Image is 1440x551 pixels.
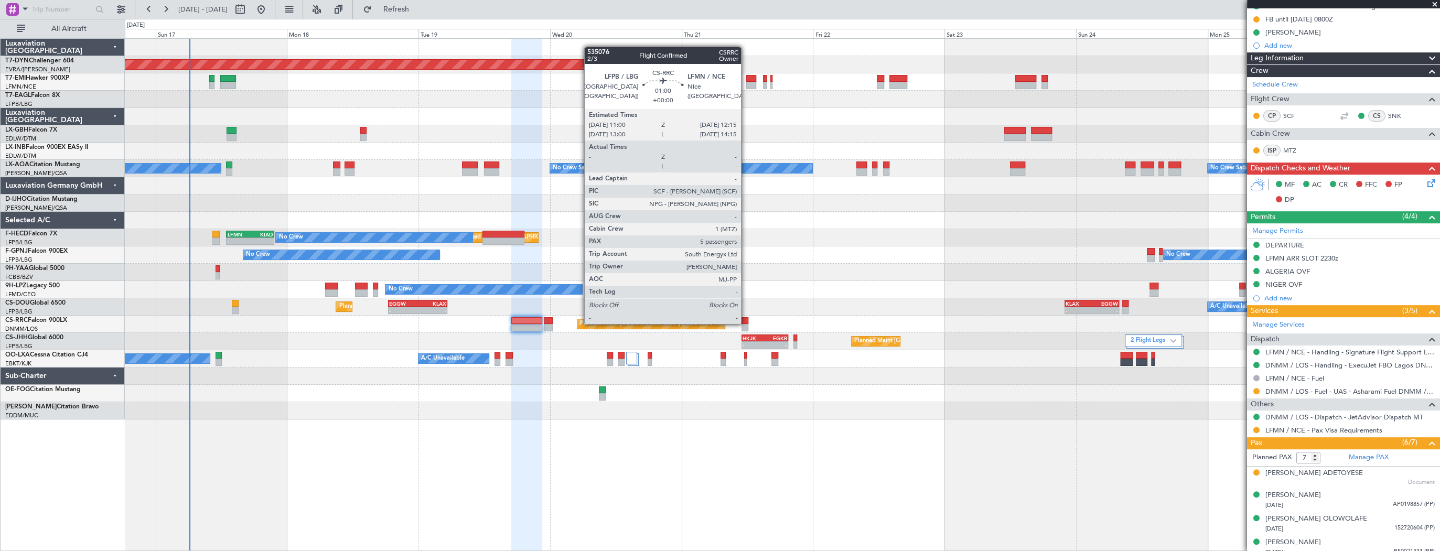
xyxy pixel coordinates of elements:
[1251,333,1280,345] span: Dispatch
[1251,305,1278,317] span: Services
[5,75,69,81] a: T7-EMIHawker 900XP
[1252,226,1303,236] a: Manage Permits
[5,386,30,393] span: OE-FOG
[1166,247,1190,263] div: No Crew
[765,342,787,348] div: -
[1285,195,1294,206] span: DP
[5,404,57,410] span: [PERSON_NAME]
[1265,15,1333,24] div: FB until [DATE] 0800Z
[1251,163,1350,175] span: Dispatch Checks and Weather
[5,352,30,358] span: OO-LXA
[1210,299,1254,315] div: A/C Unavailable
[5,248,68,254] a: F-GPNJFalcon 900EX
[156,29,287,38] div: Sun 17
[1265,387,1435,396] a: DNMM / LOS - Fuel - UAS - Asharami Fuel DNMM / LOS
[1265,28,1321,37] div: [PERSON_NAME]
[1251,128,1290,140] span: Cabin Crew
[374,6,418,13] span: Refresh
[287,29,418,38] div: Mon 18
[5,386,81,393] a: OE-FOGCitation Mustang
[1365,180,1377,190] span: FFC
[5,204,67,212] a: [PERSON_NAME]/QSA
[5,300,66,306] a: CS-DOUGlobal 6500
[1265,537,1321,548] div: [PERSON_NAME]
[5,152,36,160] a: EDLW/DTM
[854,333,1019,349] div: Planned Maint [GEOGRAPHIC_DATA] ([GEOGRAPHIC_DATA])
[765,335,787,341] div: EGKB
[5,75,26,81] span: T7-EMI
[5,127,28,133] span: LX-GBH
[5,404,99,410] a: [PERSON_NAME]Citation Bravo
[1265,348,1435,356] a: LFMN / NCE - Handling - Signature Flight Support LFMN / NCE
[1265,361,1435,370] a: DNMM / LOS - Handling - ExecuJet FBO Lagos DNMM / LOS
[5,265,65,272] a: 9H-YAAGlobal 5000
[5,239,33,246] a: LFPB/LBG
[5,83,36,91] a: LFMN/NCE
[5,265,29,272] span: 9H-YAA
[5,169,67,177] a: [PERSON_NAME]/QSA
[5,334,28,341] span: CS-JHH
[1170,339,1176,343] img: arrow-gray.svg
[5,92,31,99] span: T7-EAGL
[813,29,944,38] div: Fri 22
[5,273,33,281] a: FCBB/BZV
[5,196,27,202] span: D-IJHO
[417,307,446,314] div: -
[278,230,303,245] div: No Crew
[1264,294,1435,302] div: Add new
[5,342,33,350] a: LFPB/LBG
[5,135,36,143] a: EDLW/DTM
[1251,65,1269,77] span: Crew
[1066,300,1092,307] div: KLAX
[1283,111,1307,121] a: SCF
[227,231,250,237] div: LFMN
[5,256,33,264] a: LFPB/LBG
[389,300,418,307] div: EGGW
[1251,52,1304,64] span: Leg Information
[227,238,250,244] div: -
[1402,437,1417,448] span: (6/7)
[1388,111,1412,121] a: SNK
[389,307,418,314] div: -
[1252,452,1292,463] label: Planned PAX
[5,144,26,150] span: LX-INB
[5,66,70,73] a: EVRA/[PERSON_NAME]
[5,308,33,316] a: LFPB/LBG
[5,300,30,306] span: CS-DOU
[944,29,1076,38] div: Sat 23
[5,290,36,298] a: LFMD/CEQ
[246,247,270,263] div: No Crew
[1265,490,1321,501] div: [PERSON_NAME]
[1265,267,1310,276] div: ALGERIA OVF
[1208,29,1339,38] div: Mon 25
[1265,468,1363,479] div: [PERSON_NAME] ADETOYESE
[5,360,31,368] a: EBKT/KJK
[1210,160,1259,176] div: No Crew Sabadell
[5,412,38,419] a: EDDM/MUC
[1066,307,1092,314] div: -
[127,21,145,30] div: [DATE]
[1263,145,1281,156] div: ISP
[1251,437,1262,449] span: Pax
[388,282,412,297] div: No Crew
[1092,307,1118,314] div: -
[1265,254,1338,263] div: LFMN ARR SLOT 2230z
[1265,501,1283,509] span: [DATE]
[417,300,446,307] div: KLAX
[743,335,765,341] div: HKJK
[5,248,28,254] span: F-GPNJ
[5,325,38,333] a: DNMM/LOS
[5,231,57,237] a: F-HECDFalcon 7X
[550,29,682,38] div: Wed 20
[5,144,88,150] a: LX-INBFalcon 900EX EASy II
[5,100,33,108] a: LFPB/LBG
[178,5,228,14] span: [DATE] - [DATE]
[580,316,745,332] div: Planned Maint [GEOGRAPHIC_DATA] ([GEOGRAPHIC_DATA])
[553,160,601,176] div: No Crew Sabadell
[5,92,60,99] a: T7-EAGLFalcon 8X
[1339,180,1348,190] span: CR
[250,231,273,237] div: KIAD
[1252,80,1298,90] a: Schedule Crew
[1402,305,1417,316] span: (3/5)
[5,317,28,323] span: CS-RRC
